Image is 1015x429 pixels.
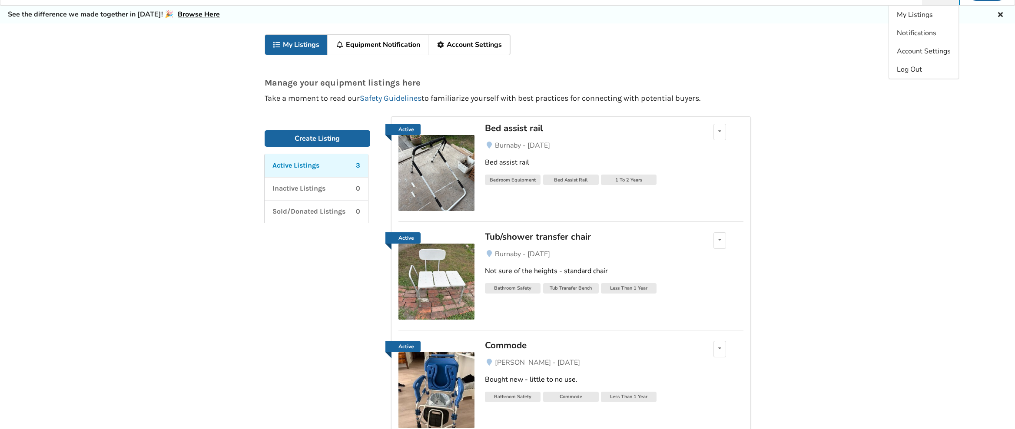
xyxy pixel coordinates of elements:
span: Account Settings [897,46,951,56]
a: Account Settings [428,35,510,55]
a: Active [385,232,421,244]
a: Bed assist rail [485,151,743,175]
a: Active [385,341,421,352]
div: Bed assist rail [485,122,688,134]
div: Commode [543,392,599,402]
a: [PERSON_NAME] - [DATE] [485,357,743,368]
span: [PERSON_NAME] - [DATE] [495,358,580,367]
a: Browse Here [178,10,220,19]
p: Manage your equipment listings here [265,78,751,87]
div: Bed assist rail [485,158,743,168]
p: Active Listings [272,161,319,171]
p: 3 [356,161,360,171]
span: Log Out [897,65,922,74]
div: Bought new - little to no use. [485,375,743,385]
a: Active [398,124,474,211]
a: Equipment Notification [328,35,428,55]
img: bathroom safety-commode [398,352,474,428]
p: 0 [356,184,360,194]
div: Less Than 1 Year [601,283,657,294]
a: Not sure of the heights - standard chair [485,259,743,283]
img: bedroom equipment-bed assist rail [398,135,474,211]
a: Create Listing [265,130,371,147]
a: Active [385,124,421,135]
a: Safety Guidelines [360,93,421,103]
span: My Listings [897,10,933,20]
div: Bathroom Safety [485,283,541,294]
a: Bathroom SafetyCommodeLess Than 1 Year [485,391,743,404]
div: Bed Assist Rail [543,175,599,185]
img: bathroom safety-tub/shower transfer chair [398,244,474,320]
div: Tub/shower transfer chair [485,231,688,242]
a: My Listings [265,35,328,55]
div: Not sure of the heights - standard chair [485,266,743,276]
a: Tub/shower transfer chair [485,232,688,249]
a: Bedroom EquipmentBed Assist Rail1 To 2 Years [485,175,743,188]
p: Sold/Donated Listings [272,207,345,217]
a: Bed assist rail [485,124,688,140]
a: Active [398,232,474,320]
div: Less Than 1 Year [601,392,657,402]
p: Inactive Listings [272,184,325,194]
span: Burnaby - [DATE] [495,249,550,259]
a: Burnaby - [DATE] [485,249,743,259]
a: Burnaby - [DATE] [485,140,743,151]
p: Take a moment to read our to familiarize yourself with best practices for connecting with potenti... [265,94,751,102]
a: Bought new - little to no use. [485,368,743,392]
div: Tub Transfer Bench [543,283,599,294]
div: 1 To 2 Years [601,175,657,185]
a: Commode [485,341,688,357]
div: Commode [485,340,688,351]
a: Active [398,341,474,428]
div: Bathroom Safety [485,392,541,402]
a: Bathroom SafetyTub Transfer BenchLess Than 1 Year [485,283,743,296]
p: 0 [356,207,360,217]
span: Notifications [897,28,936,38]
span: Burnaby - [DATE] [495,141,550,150]
h5: See the difference we made together in [DATE]! 🎉 [8,10,220,19]
div: Bedroom Equipment [485,175,541,185]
